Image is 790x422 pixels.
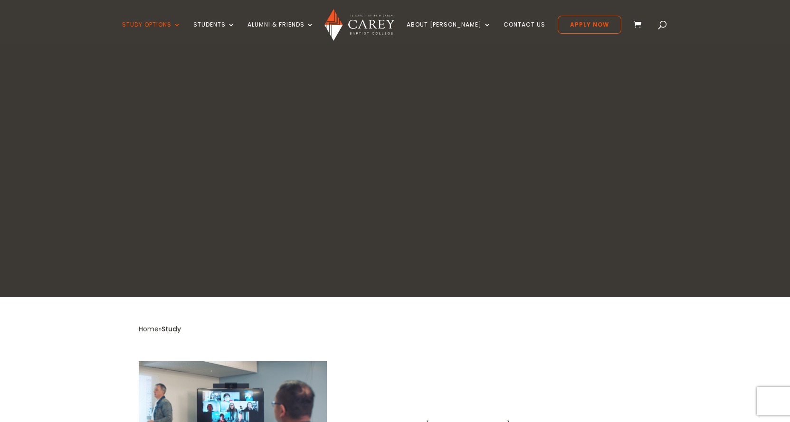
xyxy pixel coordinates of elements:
a: About [PERSON_NAME] [407,21,491,44]
a: Students [193,21,235,44]
a: Home [139,324,159,334]
span: » [139,324,181,334]
a: Study Options [122,21,181,44]
a: Alumni & Friends [247,21,314,44]
a: Contact Us [504,21,545,44]
span: Study [162,324,181,334]
img: Carey Baptist College [324,9,394,41]
a: Apply Now [558,16,621,34]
